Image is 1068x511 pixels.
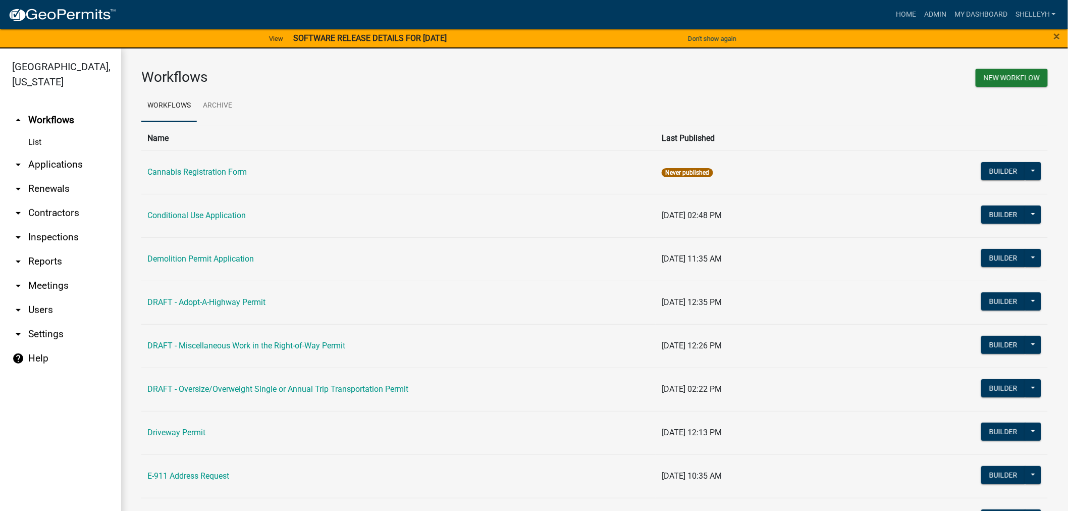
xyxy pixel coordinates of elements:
[981,249,1026,267] button: Builder
[12,183,24,195] i: arrow_drop_down
[662,384,722,394] span: [DATE] 02:22 PM
[147,254,254,264] a: Demolition Permit Application
[656,126,910,150] th: Last Published
[981,466,1026,484] button: Builder
[662,168,713,177] span: Never published
[147,167,247,177] a: Cannabis Registration Form
[662,428,722,437] span: [DATE] 12:13 PM
[12,255,24,268] i: arrow_drop_down
[981,162,1026,180] button: Builder
[662,211,722,220] span: [DATE] 02:48 PM
[147,211,246,220] a: Conditional Use Application
[920,5,950,24] a: Admin
[12,280,24,292] i: arrow_drop_down
[981,379,1026,397] button: Builder
[12,159,24,171] i: arrow_drop_down
[892,5,920,24] a: Home
[12,352,24,365] i: help
[12,304,24,316] i: arrow_drop_down
[662,471,722,481] span: [DATE] 10:35 AM
[293,33,447,43] strong: SOFTWARE RELEASE DETAILS FOR [DATE]
[12,207,24,219] i: arrow_drop_down
[265,30,287,47] a: View
[662,341,722,350] span: [DATE] 12:26 PM
[1054,29,1060,43] span: ×
[197,90,238,122] a: Archive
[12,328,24,340] i: arrow_drop_down
[141,69,587,86] h3: Workflows
[981,292,1026,311] button: Builder
[981,206,1026,224] button: Builder
[141,126,656,150] th: Name
[1011,5,1060,24] a: shelleyh
[1054,30,1060,42] button: Close
[147,341,345,350] a: DRAFT - Miscellaneous Work in the Right-of-Way Permit
[12,231,24,243] i: arrow_drop_down
[147,297,265,307] a: DRAFT - Adopt-A-Highway Permit
[662,297,722,307] span: [DATE] 12:35 PM
[981,423,1026,441] button: Builder
[950,5,1011,24] a: My Dashboard
[684,30,740,47] button: Don't show again
[147,428,205,437] a: Driveway Permit
[12,114,24,126] i: arrow_drop_up
[147,384,408,394] a: DRAFT - Oversize/Overweight Single or Annual Trip Transportation Permit
[662,254,722,264] span: [DATE] 11:35 AM
[976,69,1048,87] button: New Workflow
[981,336,1026,354] button: Builder
[147,471,229,481] a: E-911 Address Request
[141,90,197,122] a: Workflows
